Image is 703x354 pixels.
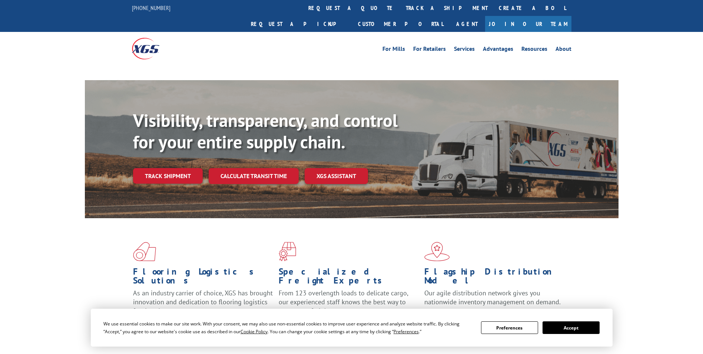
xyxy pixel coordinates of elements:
h1: Specialized Freight Experts [279,267,419,289]
a: For Retailers [413,46,446,54]
a: Advantages [483,46,513,54]
a: Track shipment [133,168,203,184]
span: Cookie Policy [241,328,268,335]
button: Preferences [481,321,538,334]
div: Cookie Consent Prompt [91,309,613,347]
span: As an industry carrier of choice, XGS has brought innovation and dedication to flooring logistics... [133,289,273,315]
img: xgs-icon-total-supply-chain-intelligence-red [133,242,156,261]
b: Visibility, transparency, and control for your entire supply chain. [133,109,398,153]
span: Our agile distribution network gives you nationwide inventory management on demand. [424,289,561,306]
a: Resources [521,46,547,54]
a: Calculate transit time [209,168,299,184]
a: XGS ASSISTANT [305,168,368,184]
h1: Flooring Logistics Solutions [133,267,273,289]
a: Request a pickup [245,16,352,32]
a: [PHONE_NUMBER] [132,4,170,12]
div: We use essential cookies to make our site work. With your consent, we may also use non-essential ... [103,320,472,335]
a: Agent [449,16,485,32]
button: Accept [543,321,600,334]
a: About [556,46,571,54]
a: Join Our Team [485,16,571,32]
a: For Mills [382,46,405,54]
a: Customer Portal [352,16,449,32]
a: Services [454,46,475,54]
h1: Flagship Distribution Model [424,267,564,289]
img: xgs-icon-focused-on-flooring-red [279,242,296,261]
span: Preferences [394,328,419,335]
img: xgs-icon-flagship-distribution-model-red [424,242,450,261]
p: From 123 overlength loads to delicate cargo, our experienced staff knows the best way to move you... [279,289,419,322]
